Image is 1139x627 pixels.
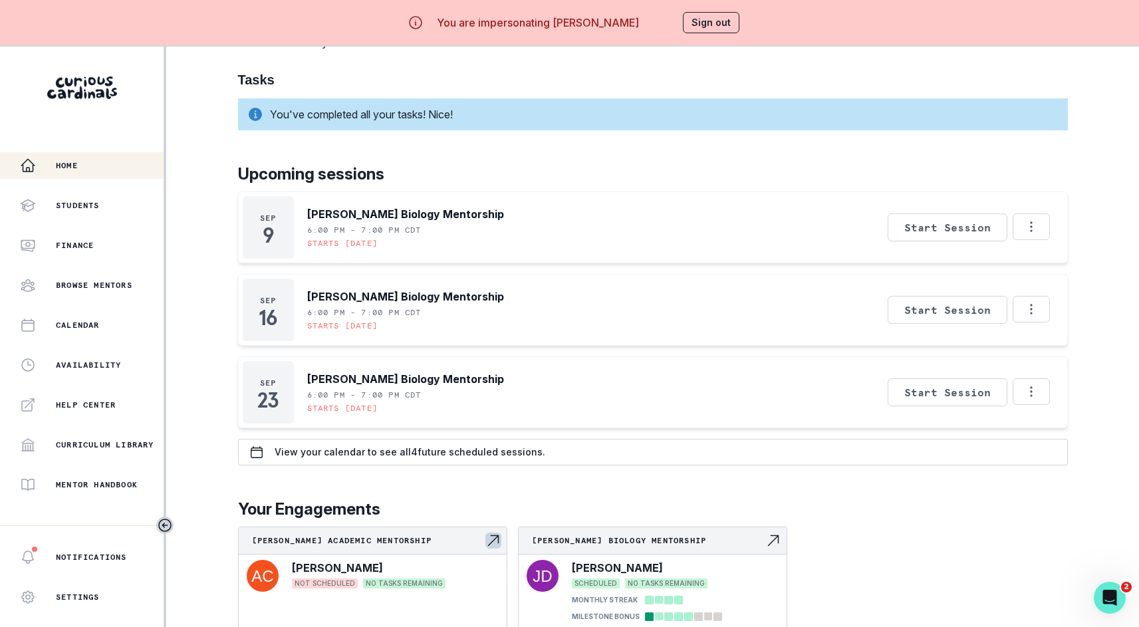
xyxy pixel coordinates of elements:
[307,390,422,400] p: 6:00 PM - 7:00 PM CDT
[56,280,132,291] p: Browse Mentors
[56,200,100,211] p: Students
[1121,582,1132,592] span: 2
[56,479,138,490] p: Mentor Handbook
[56,592,100,602] p: Settings
[56,160,78,171] p: Home
[437,15,639,31] p: You are impersonating [PERSON_NAME]
[292,578,358,588] span: NOT SCHEDULED
[307,289,504,305] p: [PERSON_NAME] Biology Mentorship
[1094,582,1126,614] iframe: Intercom live chat
[238,162,1068,186] p: Upcoming sessions
[572,595,638,605] p: MONTHLY STREAK
[307,238,378,249] p: Starts [DATE]
[56,552,127,563] p: Notifications
[156,517,174,534] button: Toggle sidebar
[259,311,277,324] p: 16
[307,371,504,387] p: [PERSON_NAME] Biology Mentorship
[519,527,787,624] a: [PERSON_NAME] Biology MentorshipNavigate to engagement page[PERSON_NAME]SCHEDULEDNO TASKS REMAINI...
[56,360,121,370] p: Availability
[260,295,277,306] p: Sep
[1013,296,1050,322] button: Options
[263,229,274,242] p: 9
[485,533,501,549] svg: Navigate to engagement page
[56,439,154,450] p: Curriculum Library
[363,578,445,588] span: NO TASKS REMAINING
[47,76,117,99] img: Curious Cardinals Logo
[252,535,485,546] p: [PERSON_NAME] Academic Mentorship
[260,378,277,388] p: Sep
[56,240,94,251] p: Finance
[765,533,781,549] svg: Navigate to engagement page
[260,213,277,223] p: Sep
[527,560,559,592] img: svg
[1013,378,1050,405] button: Options
[683,12,739,33] button: Sign out
[572,612,640,622] p: MILESTONE BONUS
[307,206,504,222] p: [PERSON_NAME] Biology Mentorship
[888,296,1007,324] button: Start Session
[888,378,1007,406] button: Start Session
[239,527,507,594] a: [PERSON_NAME] Academic MentorshipNavigate to engagement page[PERSON_NAME]NOT SCHEDULEDNO TASKS RE...
[275,447,545,457] p: View your calendar to see all 4 future scheduled sessions.
[572,560,663,576] p: [PERSON_NAME]
[307,403,378,414] p: Starts [DATE]
[56,400,116,410] p: Help Center
[257,394,278,407] p: 23
[307,320,378,331] p: Starts [DATE]
[247,560,279,592] img: svg
[888,213,1007,241] button: Start Session
[307,225,422,235] p: 6:00 PM - 7:00 PM CDT
[572,578,620,588] span: SCHEDULED
[238,497,1068,521] p: Your Engagements
[625,578,707,588] span: NO TASKS REMAINING
[56,320,100,330] p: Calendar
[307,307,422,318] p: 6:00 PM - 7:00 PM CDT
[238,72,1068,88] h1: Tasks
[532,535,765,546] p: [PERSON_NAME] Biology Mentorship
[238,98,1068,130] div: You've completed all your tasks! Nice!
[292,560,383,576] p: [PERSON_NAME]
[1013,213,1050,240] button: Options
